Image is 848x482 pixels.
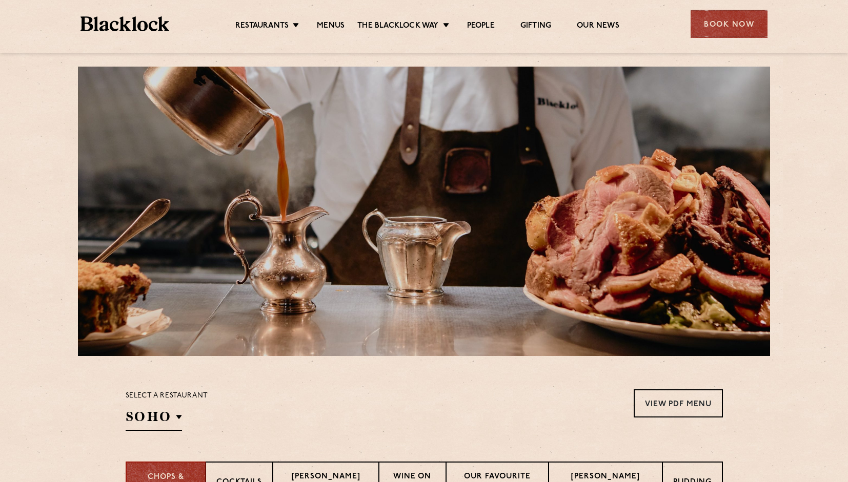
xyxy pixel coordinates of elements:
[317,21,345,32] a: Menus
[577,21,619,32] a: Our News
[126,408,182,431] h2: SOHO
[357,21,438,32] a: The Blacklock Way
[235,21,289,32] a: Restaurants
[467,21,495,32] a: People
[126,389,208,403] p: Select a restaurant
[520,21,551,32] a: Gifting
[634,389,723,417] a: View PDF Menu
[691,10,768,38] div: Book Now
[80,16,169,31] img: BL_Textured_Logo-footer-cropped.svg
